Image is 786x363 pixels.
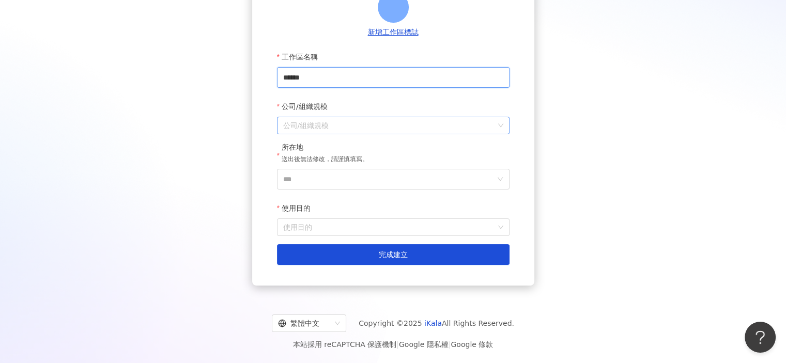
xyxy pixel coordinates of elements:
input: 工作區名稱 [277,67,510,88]
span: | [449,340,451,349]
label: 公司/組織規模 [277,96,335,117]
div: 繁體中文 [278,315,331,332]
label: 工作區名稱 [277,46,326,67]
a: Google 條款 [451,340,493,349]
a: iKala [424,319,442,327]
span: | [396,340,399,349]
button: 完成建立 [277,244,510,265]
div: 所在地 [282,143,368,153]
span: down [497,176,503,182]
span: 完成建立 [379,250,408,259]
button: 新增工作區標誌 [365,27,422,38]
p: 送出後無法修改，請謹慎填寫。 [282,154,368,165]
a: Google 隱私權 [399,340,449,349]
span: Copyright © 2025 All Rights Reserved. [359,317,514,329]
label: 使用目的 [277,198,318,218]
span: 本站採用 reCAPTCHA 保護機制 [293,338,493,351]
iframe: Help Scout Beacon - Open [745,322,776,353]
